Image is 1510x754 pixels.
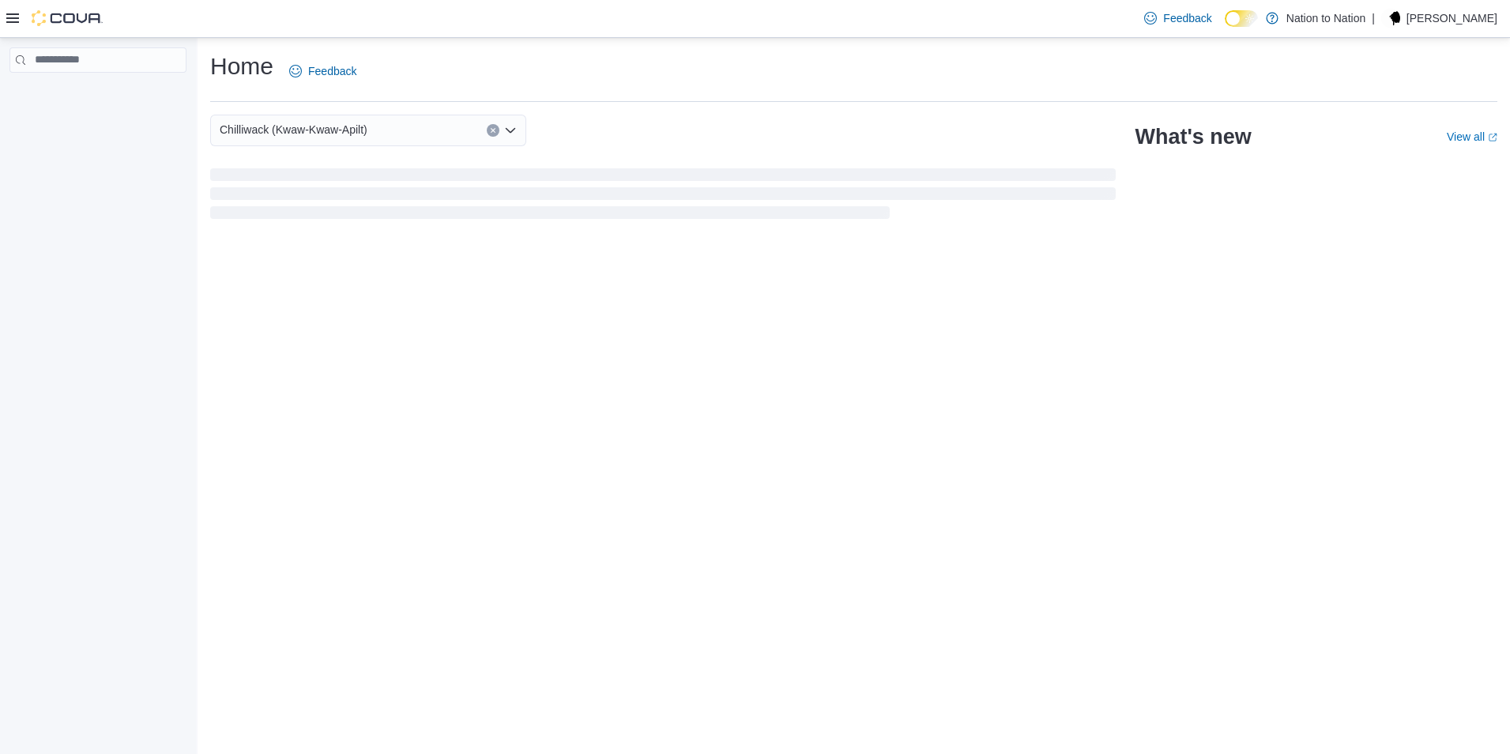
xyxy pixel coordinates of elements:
img: Cova [32,10,103,26]
span: Chilliwack (Kwaw-Kwaw-Apilt) [220,120,367,139]
h2: What's new [1135,124,1251,149]
nav: Complex example [9,76,186,114]
span: Feedback [1163,10,1211,26]
a: Feedback [283,55,363,87]
input: Dark Mode [1225,10,1258,27]
svg: External link [1488,133,1497,142]
p: | [1372,9,1375,28]
span: Loading [210,172,1116,222]
a: View allExternal link [1447,130,1497,143]
span: Dark Mode [1225,27,1226,28]
a: Feedback [1138,2,1218,34]
div: David Joe [1381,9,1400,28]
p: [PERSON_NAME] [1406,9,1497,28]
button: Open list of options [504,124,517,137]
h1: Home [210,51,273,82]
span: Feedback [308,63,356,79]
button: Clear input [487,124,499,137]
p: Nation to Nation [1286,9,1365,28]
